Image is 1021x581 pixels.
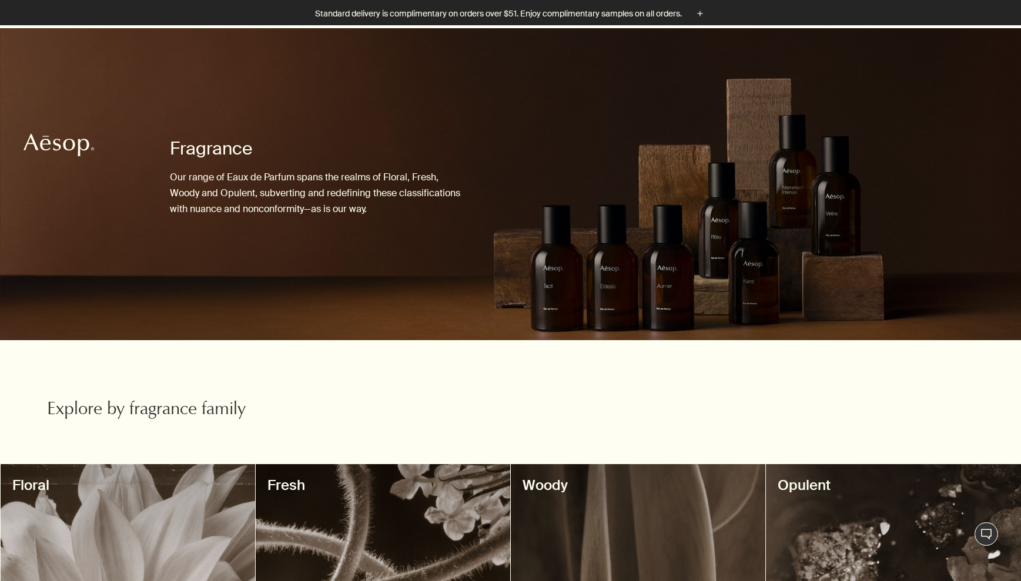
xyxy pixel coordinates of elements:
[523,476,754,495] h3: Woody
[170,137,463,160] h1: Fragrance
[47,399,356,422] h2: Explore by fragrance family
[315,8,682,20] p: Standard delivery is complimentary on orders over $51. Enjoy complimentary samples on all orders.
[170,169,463,217] p: Our range of Eaux de Parfum spans the realms of Floral, Fresh, Woody and Opulent, subverting and ...
[975,522,998,546] button: Live Assistance
[21,130,97,163] a: Aesop
[12,476,243,495] h3: Floral
[24,133,94,157] svg: Aesop
[315,7,707,21] button: Standard delivery is complimentary on orders over $51. Enjoy complimentary samples on all orders.
[267,476,498,495] h3: Fresh
[778,476,1009,495] h3: Opulent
